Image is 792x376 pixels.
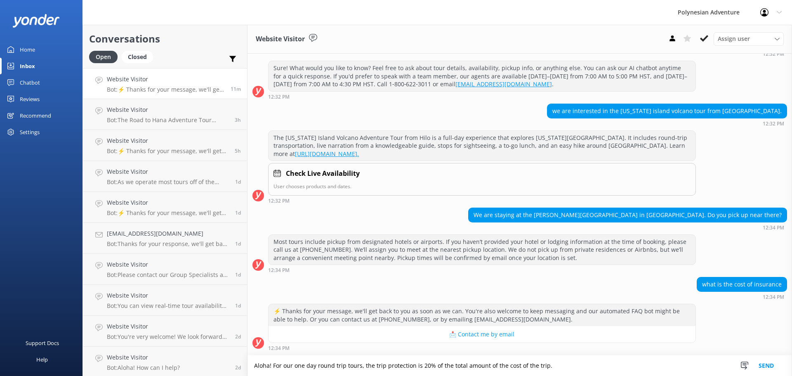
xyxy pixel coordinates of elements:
p: Bot: ⚡ Thanks for your message, we'll get back to you as soon as we can. You're also welcome to k... [107,209,229,217]
a: Website VisitorBot:You can view real-time tour availability and book your Polynesian Adventure on... [83,285,247,316]
p: User chooses products and dates. [273,182,691,190]
h4: Website Visitor [107,291,229,300]
span: Assign user [718,34,750,43]
span: Aug 30 2025 04:01am (UTC -10:00) Pacific/Honolulu [235,240,241,247]
a: Website VisitorBot:As we operate most tours off of the cruise lines, we recommend you contact you... [83,161,247,192]
div: Home [20,41,35,58]
h4: Website Visitor [107,198,229,207]
strong: 12:34 PM [268,346,290,351]
h4: Check Live Availability [286,168,360,179]
h4: Website Visitor [107,353,180,362]
h4: Website Visitor [107,105,229,114]
div: Support Docs [26,335,59,351]
span: Aug 29 2025 10:53am (UTC -10:00) Pacific/Honolulu [235,333,241,340]
strong: 12:34 PM [268,268,290,273]
div: Reviews [20,91,40,107]
div: Aug 31 2025 12:32pm (UTC -10:00) Pacific/Honolulu [268,94,696,99]
p: Bot: Please contact our Group Specialists at [PHONE_NUMBER] or request a custom quote at [DOMAIN_... [107,271,229,279]
a: Website VisitorBot:The Road to Hana Adventure Tour includes scenic stops, waterfalls, and coastal... [83,99,247,130]
div: we are interested in the [US_STATE] island volcano tour from [GEOGRAPHIC_DATA]. [547,104,787,118]
div: Aug 31 2025 12:34pm (UTC -10:00) Pacific/Honolulu [268,267,696,273]
span: Aug 30 2025 12:45pm (UTC -10:00) Pacific/Honolulu [235,178,241,185]
div: Open [89,51,118,63]
div: Aug 31 2025 12:32pm (UTC -10:00) Pacific/Honolulu [718,51,787,57]
h4: Website Visitor [107,136,229,145]
p: Bot: ⚡ Thanks for your message, we'll get back to you as soon as we can. You're also welcome to k... [107,147,229,155]
textarea: Aloha! For our one day round trip tours, the trip protection is 20% of the total amount of the co... [247,355,792,376]
div: Recommend [20,107,51,124]
div: Aug 31 2025 12:34pm (UTC -10:00) Pacific/Honolulu [468,225,787,230]
img: yonder-white-logo.png [12,14,60,28]
div: Inbox [20,58,35,74]
h4: Website Visitor [107,322,229,331]
a: Website VisitorBot:Please contact our Group Specialists at [PHONE_NUMBER] or request a custom quo... [83,254,247,285]
div: Chatbot [20,74,40,91]
strong: 12:32 PM [763,121,784,126]
div: Help [36,351,48,368]
h4: Website Visitor [107,260,229,269]
p: Bot: The Road to Hana Adventure Tour includes scenic stops, waterfalls, and coastal wonders, but ... [107,116,229,124]
p: Bot: You can view real-time tour availability and book your Polynesian Adventure online at [URL][... [107,302,229,310]
span: Aug 30 2025 08:34am (UTC -10:00) Pacific/Honolulu [235,209,241,216]
a: Website VisitorBot:⚡ Thanks for your message, we'll get back to you as soon as we can. You're als... [83,130,247,161]
strong: 12:34 PM [763,225,784,230]
div: Assign User [714,32,784,45]
a: [EMAIL_ADDRESS][DOMAIN_NAME] [455,80,552,88]
a: Open [89,52,122,61]
div: Aug 31 2025 12:34pm (UTC -10:00) Pacific/Honolulu [697,294,787,300]
span: Aug 31 2025 09:12am (UTC -10:00) Pacific/Honolulu [235,116,241,123]
span: Aug 29 2025 01:46am (UTC -10:00) Pacific/Honolulu [235,364,241,371]
span: Aug 29 2025 07:23pm (UTC -10:00) Pacific/Honolulu [235,302,241,309]
h4: Website Visitor [107,167,229,176]
div: Closed [122,51,153,63]
div: We are staying at the [PERSON_NAME][GEOGRAPHIC_DATA] in [GEOGRAPHIC_DATA]. Do you pick up near th... [469,208,787,222]
p: Bot: As we operate most tours off of the cruise lines, we recommend you contact your shore excurs... [107,178,229,186]
a: Website VisitorBot:⚡ Thanks for your message, we'll get back to you as soon as we can. You're als... [83,192,247,223]
strong: 12:32 PM [763,52,784,57]
h3: Website Visitor [256,34,305,45]
p: Bot: Aloha! How can I help? [107,364,180,371]
div: Most tours include pickup from designated hotels or airports. If you haven’t provided your hotel ... [269,235,695,265]
div: The [US_STATE] Island Volcano Adventure Tour from Hilo is a full-day experience that explores [US... [269,131,695,161]
div: Settings [20,124,40,140]
a: Website VisitorBot:⚡ Thanks for your message, we'll get back to you as soon as we can. You're als... [83,68,247,99]
p: Bot: Thanks for your response, we'll get back to you as soon as we can during opening hours. [107,240,229,248]
div: what is the cost of insurance [697,277,787,291]
strong: 12:32 PM [268,199,290,203]
p: Bot: ⚡ Thanks for your message, we'll get back to you as soon as we can. You're also welcome to k... [107,86,224,93]
h4: Website Visitor [107,75,224,84]
span: Aug 31 2025 12:34pm (UTC -10:00) Pacific/Honolulu [231,85,241,92]
strong: 12:34 PM [763,295,784,300]
h2: Conversations [89,31,241,47]
strong: 12:32 PM [268,95,290,99]
div: Aug 31 2025 12:34pm (UTC -10:00) Pacific/Honolulu [268,345,696,351]
div: Aug 31 2025 12:32pm (UTC -10:00) Pacific/Honolulu [547,121,787,126]
span: Aug 29 2025 07:56pm (UTC -10:00) Pacific/Honolulu [235,271,241,278]
h4: [EMAIL_ADDRESS][DOMAIN_NAME] [107,229,229,238]
a: [URL][DOMAIN_NAME]. [295,150,359,158]
div: Aug 31 2025 12:32pm (UTC -10:00) Pacific/Honolulu [268,198,696,203]
div: ⚡ Thanks for your message, we'll get back to you as soon as we can. You're also welcome to keep m... [269,304,695,326]
a: [EMAIL_ADDRESS][DOMAIN_NAME]Bot:Thanks for your response, we'll get back to you as soon as we can... [83,223,247,254]
div: Sure! What would you like to know? Feel free to ask about tour details, availability, pickup info... [269,61,695,91]
a: Website VisitorBot:You're very welcome! We look forward to seeing you on a Polynesian Adventure.2d [83,316,247,347]
button: 📩 Contact me by email [269,326,695,343]
span: Aug 31 2025 07:24am (UTC -10:00) Pacific/Honolulu [235,147,241,154]
button: Send [751,355,782,376]
a: Closed [122,52,157,61]
p: Bot: You're very welcome! We look forward to seeing you on a Polynesian Adventure. [107,333,229,341]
